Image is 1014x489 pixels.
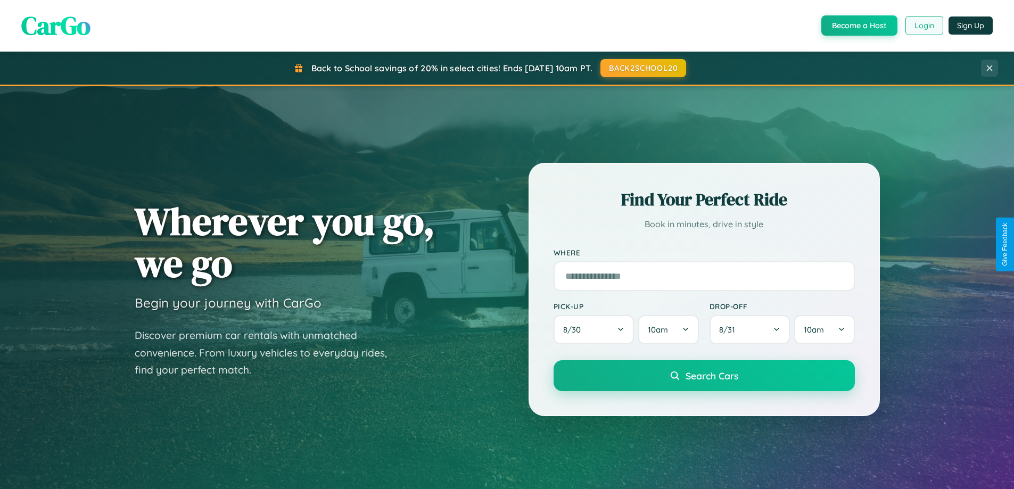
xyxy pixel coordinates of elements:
h2: Find Your Perfect Ride [554,188,855,211]
button: BACK2SCHOOL20 [600,59,686,77]
button: Search Cars [554,360,855,391]
span: 10am [804,325,824,335]
div: Give Feedback [1001,223,1009,266]
label: Drop-off [710,302,855,311]
button: 8/31 [710,315,790,344]
p: Discover premium car rentals with unmatched convenience. From luxury vehicles to everyday rides, ... [135,327,401,379]
span: 10am [648,325,668,335]
h1: Wherever you go, we go [135,200,435,284]
span: Search Cars [686,370,738,382]
button: 8/30 [554,315,634,344]
label: Pick-up [554,302,699,311]
button: Login [905,16,943,35]
button: 10am [638,315,698,344]
button: Become a Host [821,15,897,36]
span: 8 / 30 [563,325,586,335]
p: Book in minutes, drive in style [554,217,855,232]
button: 10am [794,315,854,344]
h3: Begin your journey with CarGo [135,295,321,311]
span: CarGo [21,8,90,43]
span: 8 / 31 [719,325,740,335]
label: Where [554,248,855,257]
button: Sign Up [949,16,993,35]
span: Back to School savings of 20% in select cities! Ends [DATE] 10am PT. [311,63,592,73]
